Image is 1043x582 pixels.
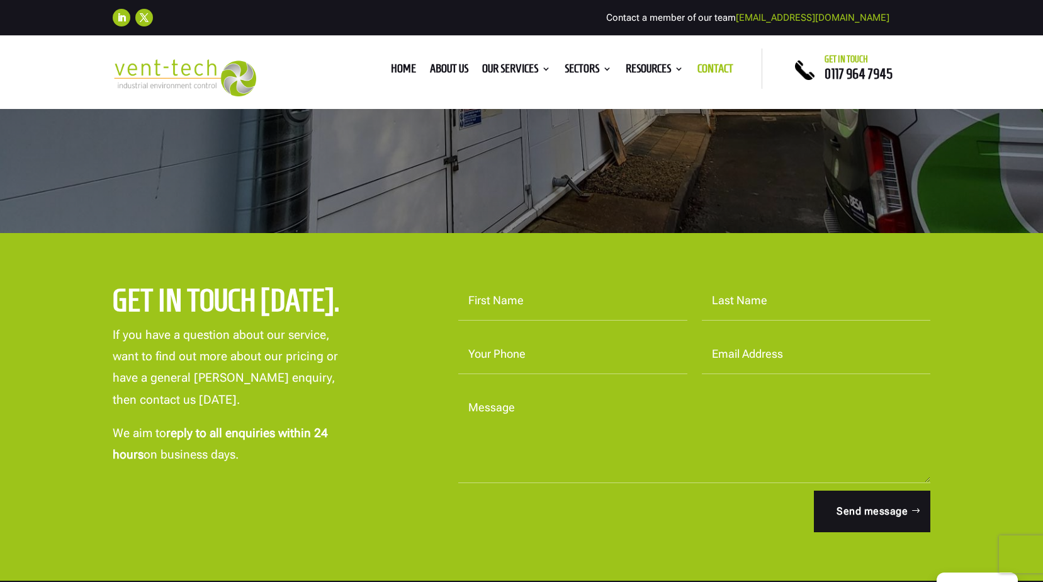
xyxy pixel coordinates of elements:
[814,491,930,532] button: Send message
[458,335,687,374] input: Your Phone
[430,64,468,78] a: About us
[113,426,328,462] strong: reply to all enquiries within 24 hours
[565,64,612,78] a: Sectors
[458,282,687,321] input: First Name
[482,64,551,78] a: Our Services
[697,64,733,78] a: Contact
[825,54,868,64] span: Get in touch
[626,64,684,78] a: Resources
[606,12,889,23] span: Contact a member of our team
[113,9,130,26] a: Follow on LinkedIn
[391,64,416,78] a: Home
[113,426,166,440] span: We aim to
[702,282,931,321] input: Last Name
[135,9,153,26] a: Follow on X
[113,282,375,326] h2: Get in touch [DATE].
[113,59,257,96] img: 2023-09-27T08_35_16.549ZVENT-TECH---Clear-background
[113,328,338,407] span: If you have a question about our service, want to find out more about our pricing or have a gener...
[736,12,889,23] a: [EMAIL_ADDRESS][DOMAIN_NAME]
[825,66,893,81] a: 0117 964 7945
[144,447,239,462] span: on business days.
[702,335,931,374] input: Email Address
